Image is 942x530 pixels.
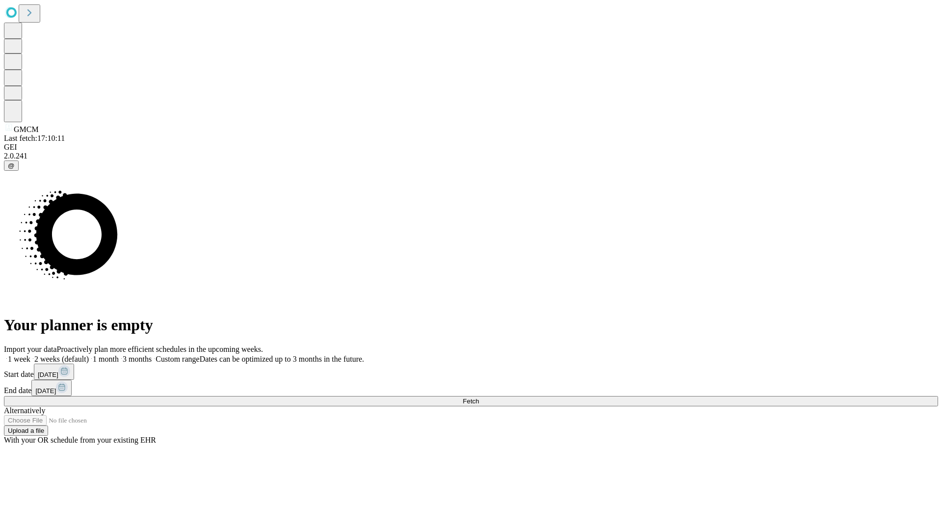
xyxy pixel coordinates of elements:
[4,406,45,415] span: Alternatively
[34,364,74,380] button: [DATE]
[8,162,15,169] span: @
[14,125,39,133] span: GMCM
[4,345,57,353] span: Import your data
[4,380,938,396] div: End date
[200,355,364,363] span: Dates can be optimized up to 3 months in the future.
[4,396,938,406] button: Fetch
[156,355,199,363] span: Custom range
[4,160,19,171] button: @
[4,425,48,436] button: Upload a file
[123,355,152,363] span: 3 months
[4,134,65,142] span: Last fetch: 17:10:11
[31,380,72,396] button: [DATE]
[4,364,938,380] div: Start date
[8,355,30,363] span: 1 week
[4,143,938,152] div: GEI
[93,355,119,363] span: 1 month
[57,345,263,353] span: Proactively plan more efficient schedules in the upcoming weeks.
[35,387,56,395] span: [DATE]
[463,397,479,405] span: Fetch
[4,316,938,334] h1: Your planner is empty
[38,371,58,378] span: [DATE]
[4,436,156,444] span: With your OR schedule from your existing EHR
[34,355,89,363] span: 2 weeks (default)
[4,152,938,160] div: 2.0.241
